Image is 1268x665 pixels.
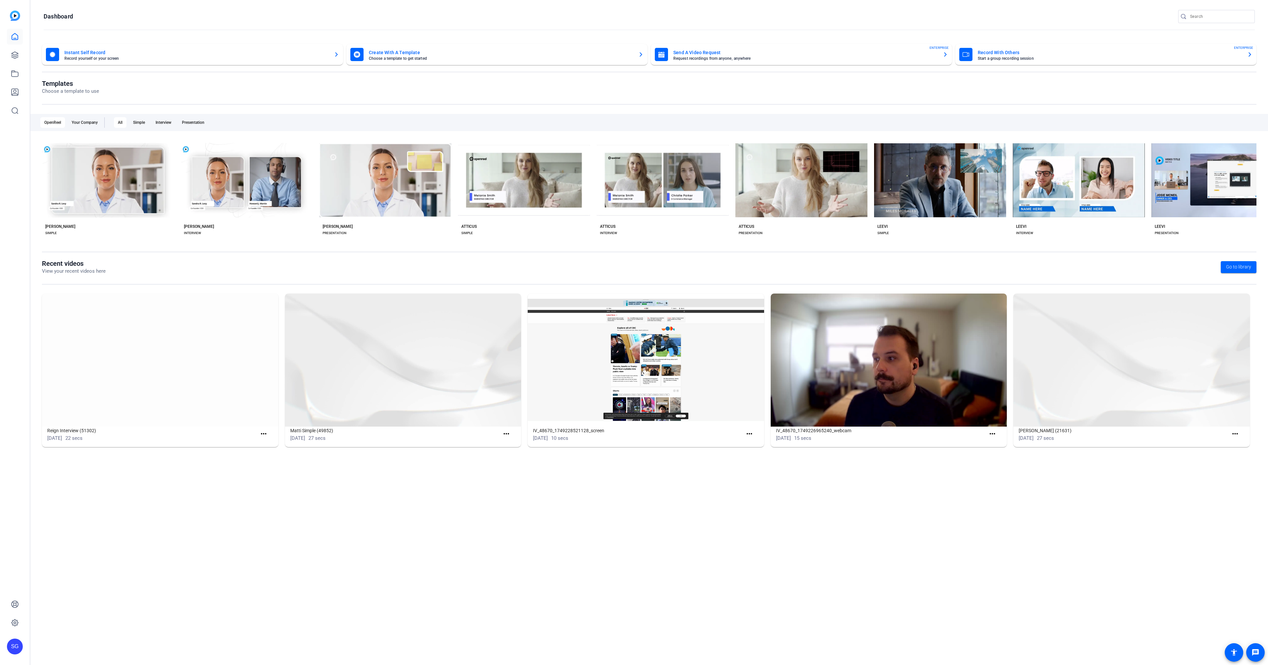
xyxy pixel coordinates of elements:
span: ENTERPRISE [1234,45,1253,50]
div: [PERSON_NAME] [184,224,214,229]
h1: Templates [42,80,99,87]
p: Choose a template to use [42,87,99,95]
mat-icon: more_horiz [745,430,754,438]
mat-card-title: Record With Others [978,49,1242,56]
img: IV_48670_1749226965240_webcam [771,294,1007,427]
div: ATTICUS [739,224,754,229]
div: Presentation [178,117,208,128]
div: PRESENTATION [323,230,346,236]
span: [DATE] [47,435,62,441]
mat-icon: accessibility [1230,648,1238,656]
mat-card-title: Send A Video Request [673,49,937,56]
div: Your Company [68,117,102,128]
mat-icon: message [1251,648,1259,656]
img: Matti Simple (21631) [1013,294,1250,427]
div: OpenReel [40,117,65,128]
img: Matti Simple (49852) [285,294,521,427]
div: All [114,117,126,128]
mat-icon: more_horiz [260,430,268,438]
mat-card-subtitle: Request recordings from anyone, anywhere [673,56,937,60]
mat-card-title: Create With A Template [369,49,633,56]
p: View your recent videos here [42,267,106,275]
mat-card-subtitle: Record yourself or your screen [64,56,329,60]
span: [DATE] [533,435,548,441]
div: PRESENTATION [739,230,762,236]
div: INTERVIEW [184,230,201,236]
img: blue-gradient.svg [10,11,20,21]
button: Record With OthersStart a group recording sessionENTERPRISE [955,44,1256,65]
span: 10 secs [551,435,568,441]
span: [DATE] [776,435,791,441]
img: IV_48670_1749228521128_screen [528,294,764,427]
div: INTERVIEW [600,230,617,236]
span: [DATE] [1019,435,1034,441]
img: Reign Interview (51302) [42,294,278,427]
h1: IV_48670_1749228521128_screen [533,427,743,435]
mat-card-title: Instant Self Record [64,49,329,56]
button: Create With A TemplateChoose a template to get started [346,44,648,65]
h1: IV_48670_1749226965240_webcam [776,427,986,435]
input: Search [1190,13,1250,20]
span: 27 secs [308,435,326,441]
div: SIMPLE [877,230,889,236]
div: LEEVI [1016,224,1026,229]
div: ATTICUS [461,224,477,229]
button: Instant Self RecordRecord yourself or your screen [42,44,343,65]
span: 15 secs [794,435,811,441]
span: 27 secs [1037,435,1054,441]
button: Send A Video RequestRequest recordings from anyone, anywhereENTERPRISE [651,44,952,65]
div: SIMPLE [45,230,57,236]
div: SIMPLE [461,230,473,236]
span: [DATE] [290,435,305,441]
div: Simple [129,117,149,128]
div: ATTICUS [600,224,616,229]
span: ENTERPRISE [930,45,949,50]
h1: [PERSON_NAME] (21631) [1019,427,1228,435]
div: Interview [152,117,175,128]
mat-card-subtitle: Start a group recording session [978,56,1242,60]
a: Go to library [1221,261,1256,273]
mat-icon: more_horiz [988,430,997,438]
div: LEEVI [877,224,888,229]
div: PRESENTATION [1155,230,1179,236]
mat-card-subtitle: Choose a template to get started [369,56,633,60]
h1: Recent videos [42,260,106,267]
div: [PERSON_NAME] [323,224,353,229]
div: [PERSON_NAME] [45,224,75,229]
h1: Reign Interview (51302) [47,427,257,435]
h1: Dashboard [44,13,73,20]
h1: Matti Simple (49852) [290,427,500,435]
div: INTERVIEW [1016,230,1033,236]
span: 22 secs [65,435,83,441]
div: LEEVI [1155,224,1165,229]
mat-icon: more_horiz [502,430,511,438]
mat-icon: more_horiz [1231,430,1239,438]
span: Go to library [1226,263,1251,270]
div: SG [7,639,23,654]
